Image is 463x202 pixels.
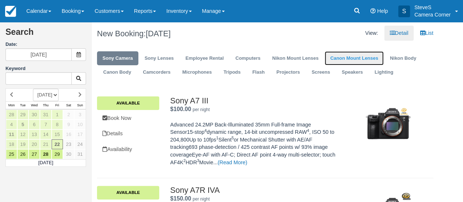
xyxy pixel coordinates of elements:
th: Tue [17,101,29,109]
th: Fri [52,101,63,109]
h1: New Booking: [97,29,259,38]
a: Tripods [218,65,246,80]
p: SteveS [414,4,451,11]
sup: 4 [205,128,207,133]
a: 10 [74,120,86,129]
a: 31 [40,110,51,120]
li: View: [360,26,384,41]
a: Nikon Mount Lenses [266,51,324,66]
a: Nikon Body [384,51,422,66]
button: Keyword Search [71,72,86,85]
sup: 2 [183,158,186,163]
a: 30 [63,149,74,159]
img: checkfront-main-nav-mini-logo.png [5,6,16,17]
h2: Sony A7R IVA [170,186,336,195]
a: 31 [74,149,86,159]
a: 6 [29,120,40,129]
a: (Read More) [218,159,247,165]
td: [DATE] [6,159,86,166]
a: Microphones [177,65,217,80]
a: 14 [40,129,51,139]
strong: Price: $100 [170,106,191,112]
strong: Price: $150 [170,195,191,202]
span: [DATE] [146,29,171,38]
a: 19 [17,139,29,149]
a: 4 [6,120,17,129]
a: 26 [17,149,29,159]
a: Available [97,96,159,110]
i: Help [370,8,376,14]
th: Sat [63,101,74,109]
em: per night [193,107,210,112]
a: 8 [52,120,63,129]
span: Help [377,8,388,14]
a: 1 [52,110,63,120]
a: 23 [63,139,74,149]
a: 29 [52,149,63,159]
a: 17 [74,129,86,139]
div: S [398,5,410,17]
a: 30 [29,110,40,120]
a: Lighting [369,65,399,80]
em: per night [193,197,210,202]
label: Keyword [5,66,26,71]
a: 27 [29,149,40,159]
sup: 4 [307,128,309,133]
a: 2 [63,110,74,120]
a: 22 [52,139,63,149]
a: Book Now [97,111,159,126]
a: Canon Body [98,65,137,80]
a: List [414,26,438,41]
span: $100.00 [170,106,191,112]
a: Sony Lenses [139,51,179,66]
a: 3 [74,110,86,120]
a: 24 [74,139,86,149]
h2: Sony A7 III [170,96,336,105]
a: Speakers [336,65,369,80]
sup: 3 [197,158,199,163]
sup: 5 [232,136,234,140]
a: 11 [6,129,17,139]
a: 9 [63,120,74,129]
a: Screens [306,65,335,80]
label: Date: [5,41,86,48]
a: Sony Camera [97,51,138,66]
a: 12 [17,129,29,139]
h2: Search [5,27,86,41]
th: Thu [40,101,51,109]
th: Sun [74,101,86,109]
span: $150.00 [170,195,191,202]
a: 5 [17,120,29,129]
a: Computers [230,51,266,66]
a: 20 [29,139,40,149]
a: Details [97,126,159,141]
a: 28 [40,149,51,159]
a: Flash [247,65,270,80]
a: 13 [29,129,40,139]
a: 7 [40,120,51,129]
a: 15 [52,129,63,139]
a: 25 [6,149,17,159]
a: Detail [384,26,414,41]
a: Employee Rental [180,51,229,66]
a: Canon Mount Lenses [325,51,384,66]
a: Available [97,186,159,199]
p: Advanced 24.2MP Back-Illuminated 35mm Full-frame Image Sensor15-stop dynamic range, 14-bit uncomp... [170,121,336,166]
th: Wed [29,101,40,109]
p: Camera Corner [414,11,451,18]
a: Projectors [271,65,305,80]
a: 21 [40,139,51,149]
a: 29 [17,110,29,120]
a: 28 [6,110,17,120]
th: Mon [6,101,17,109]
a: 18 [6,139,17,149]
img: M200-3 [356,96,420,151]
a: 16 [63,129,74,139]
a: Availability [97,142,159,157]
a: Camcorders [137,65,176,80]
sup: 1 [216,136,219,140]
